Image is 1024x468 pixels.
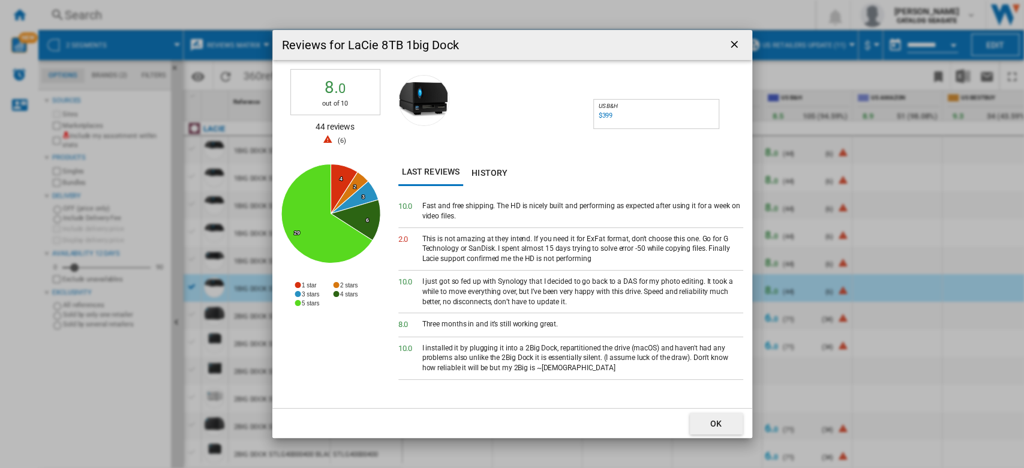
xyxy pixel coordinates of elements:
[340,282,358,289] tspan: 2 stars
[599,103,618,109] span: US B&H
[408,344,412,353] span: 0
[366,217,369,223] tspan: 6
[325,77,346,97] span: 8.
[302,291,319,298] tspan: 3 stars
[398,159,464,186] button: Last reviews
[422,343,743,373] div: I installed it by plugging it into a 2Big Dock, repartitioned the drive (macOS) and haven't had a...
[340,291,358,298] tspan: 4 stars
[398,202,413,211] span: 10.
[290,134,380,146] div: 6 bad reviews (below or equal to 4/10)
[398,277,413,286] span: 10.
[404,235,408,244] span: 0
[398,344,413,353] span: 10.
[340,137,344,145] span: 6
[338,137,346,145] span: ( )
[362,194,365,200] tspan: 3
[302,282,317,289] tspan: 1 star
[599,112,613,119] div: Last updated : Tuesday, 14 October 2025 04:26
[408,277,412,286] span: 0
[294,230,300,236] tspan: 29
[728,38,743,53] ng-md-icon: getI18NText('BUTTONS.CLOSE_DIALOG')
[290,121,380,139] div: 44 reviews
[463,159,516,186] button: History
[340,176,343,182] tspan: 4
[408,202,412,211] span: 0
[338,81,346,96] span: 0
[282,37,459,53] h3: Reviews for LaCie 8TB 1big Dock
[404,320,408,329] span: 0
[422,234,743,264] div: This is not amazing at they intend. If you need it for ExFat format, don't choose this one. Go fo...
[398,320,409,329] span: 8.
[690,413,743,434] button: OK
[723,33,747,57] button: getI18NText('BUTTONS.CLOSE_DIALOG')
[422,201,743,221] div: Fast and free shipping. The HD is nicely built and performing as expected after using it for a we...
[422,319,743,330] div: Three months in and it’s still working great.
[422,277,743,307] div: I just got so fed up with Synology that I decided to go back to a DAS for my photo editing. It to...
[398,75,449,126] img: lacie_sths8000800_8tb_1big_dock_1567746.jpg
[291,99,380,108] div: out of 10
[272,30,752,438] md-dialog: Reviews for ...
[398,235,409,244] span: 2.
[353,184,356,190] tspan: 2
[302,300,319,307] tspan: 5 stars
